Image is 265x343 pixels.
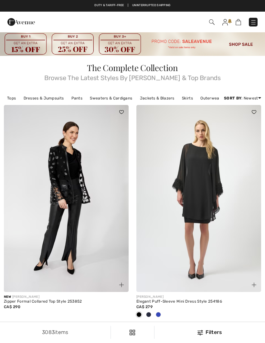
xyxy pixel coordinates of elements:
img: plus_v2.svg [252,283,256,287]
strong: Sort By [224,96,241,100]
img: Search [209,19,215,25]
iframe: Opens a widget where you can chat to one of our agents [222,324,259,340]
img: heart_black_full.svg [252,110,256,114]
img: 1ère Avenue [7,16,35,28]
div: Black [134,310,144,320]
img: Menu [250,19,257,26]
div: [PERSON_NAME] [136,295,261,299]
img: Zipper Formal Collared Top Style 253852. Black [4,105,129,292]
img: Filters [197,330,203,335]
div: [PERSON_NAME] [4,295,129,299]
a: Sweaters & Cardigans [87,94,135,102]
span: CA$ 290 [4,305,20,309]
div: Zipper Formal Collared Top Style 253852 [4,299,129,304]
img: plus_v2.svg [119,283,124,287]
div: Midnight Blue [144,310,154,320]
span: 3083 [42,329,55,335]
span: New [4,295,11,299]
div: Elegant Puff-Sleeve Mini Dress Style 254186 [136,299,261,304]
img: My Info [222,19,228,26]
span: CA$ 279 [136,305,153,309]
a: Jackets & Blazers [137,94,178,102]
span: The Complete Collection [87,62,178,73]
span: Browse The Latest Styles By [PERSON_NAME] & Top Brands [4,72,261,81]
img: Shopping Bag [236,19,241,25]
a: Dresses & Jumpsuits [20,94,67,102]
img: Elegant Puff-Sleeve Mini Dress Style 254186. Black [136,105,261,292]
a: Outerwear [197,94,224,102]
div: : Newest [224,95,261,101]
img: Filters [130,330,135,335]
a: Pants [68,94,86,102]
a: Skirts [179,94,196,102]
a: Tops [4,94,19,102]
div: Royal Sapphire 163 [154,310,163,320]
a: 1ère Avenue [7,18,35,25]
img: heart_black_full.svg [119,110,124,114]
div: Filters [158,328,261,336]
